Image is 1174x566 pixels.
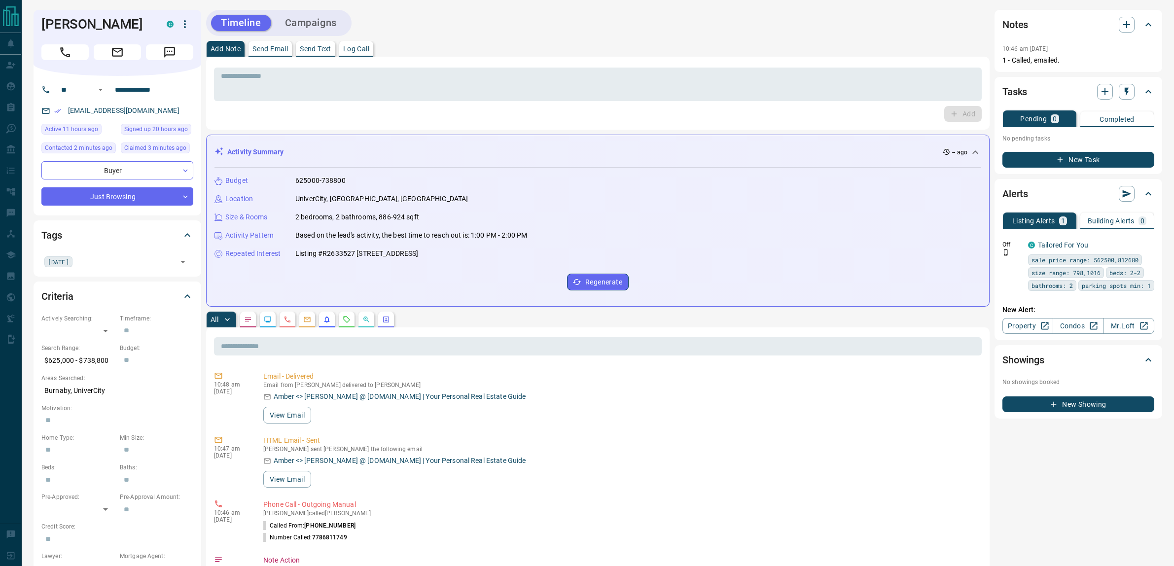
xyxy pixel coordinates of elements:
[41,284,193,308] div: Criteria
[211,316,218,323] p: All
[1109,268,1140,278] span: beds: 2-2
[214,445,249,452] p: 10:47 am
[1002,84,1027,100] h2: Tasks
[121,124,193,138] div: Sat Aug 16 2025
[304,522,356,529] span: [PHONE_NUMBER]
[263,533,347,542] p: Number Called:
[225,194,253,204] p: Location
[1082,281,1151,290] span: parking spots min: 1
[120,463,193,472] p: Baths:
[167,21,174,28] div: condos.ca
[41,383,193,399] p: Burnaby, UniverCity
[303,316,311,323] svg: Emails
[382,316,390,323] svg: Agent Actions
[41,16,152,32] h1: [PERSON_NAME]
[120,314,193,323] p: Timeframe:
[124,124,188,134] span: Signed up 20 hours ago
[41,314,115,323] p: Actively Searching:
[263,435,978,446] p: HTML Email - Sent
[274,391,526,402] p: Amber <> [PERSON_NAME] @ [DOMAIN_NAME] | Your Personal Real Estate Guide
[1032,268,1101,278] span: size range: 798,1016
[1002,240,1022,249] p: Off
[1002,55,1154,66] p: 1 - Called, emailed.
[146,44,193,60] span: Message
[263,510,978,517] p: [PERSON_NAME] called [PERSON_NAME]
[244,316,252,323] svg: Notes
[1053,115,1057,122] p: 0
[1002,152,1154,168] button: New Task
[1002,13,1154,36] div: Notes
[312,534,347,541] span: 7786811749
[295,248,418,259] p: Listing #R2633527 [STREET_ADDRESS]
[1002,249,1009,256] svg: Push Notification Only
[1020,115,1047,122] p: Pending
[1002,17,1028,33] h2: Notes
[1032,281,1073,290] span: bathrooms: 2
[95,84,107,96] button: Open
[300,45,331,52] p: Send Text
[263,382,978,389] p: Email from [PERSON_NAME] delivered to [PERSON_NAME]
[1002,396,1154,412] button: New Showing
[343,316,351,323] svg: Requests
[176,255,190,269] button: Open
[211,15,271,31] button: Timeline
[41,404,193,413] p: Motivation:
[120,493,193,501] p: Pre-Approval Amount:
[1002,318,1053,334] a: Property
[214,516,249,523] p: [DATE]
[120,433,193,442] p: Min Size:
[252,45,288,52] p: Send Email
[1002,378,1154,387] p: No showings booked
[263,471,311,488] button: View Email
[1002,186,1028,202] h2: Alerts
[120,344,193,353] p: Budget:
[225,176,248,186] p: Budget
[1100,116,1135,123] p: Completed
[1061,217,1065,224] p: 1
[41,288,73,304] h2: Criteria
[41,187,193,206] div: Just Browsing
[1012,217,1055,224] p: Listing Alerts
[211,45,241,52] p: Add Note
[1088,217,1135,224] p: Building Alerts
[68,106,179,114] a: [EMAIL_ADDRESS][DOMAIN_NAME]
[263,555,978,566] p: Note Action
[124,143,186,153] span: Claimed 3 minutes ago
[214,381,249,388] p: 10:48 am
[41,142,116,156] div: Sun Aug 17 2025
[1028,242,1035,248] div: condos.ca
[295,194,468,204] p: UniverCity, [GEOGRAPHIC_DATA], [GEOGRAPHIC_DATA]
[295,212,419,222] p: 2 bedrooms, 2 bathrooms, 886-924 sqft
[121,142,193,156] div: Sun Aug 17 2025
[225,212,268,222] p: Size & Rooms
[263,446,978,453] p: [PERSON_NAME] sent [PERSON_NAME] the following email
[41,353,115,369] p: $625,000 - $738,800
[41,227,62,243] h2: Tags
[1002,182,1154,206] div: Alerts
[214,388,249,395] p: [DATE]
[41,552,115,561] p: Lawyer:
[1032,255,1138,265] span: sale price range: 562500,812680
[263,371,978,382] p: Email - Delivered
[1002,348,1154,372] div: Showings
[295,230,527,241] p: Based on the lead's activity, the best time to reach out is: 1:00 PM - 2:00 PM
[45,124,98,134] span: Active 11 hours ago
[263,499,978,510] p: Phone Call - Outgoing Manual
[295,176,346,186] p: 625000-738800
[54,107,61,114] svg: Email Verified
[41,433,115,442] p: Home Type:
[274,456,526,466] p: Amber <> [PERSON_NAME] @ [DOMAIN_NAME] | Your Personal Real Estate Guide
[41,223,193,247] div: Tags
[263,407,311,424] button: View Email
[41,522,193,531] p: Credit Score:
[264,316,272,323] svg: Lead Browsing Activity
[214,452,249,459] p: [DATE]
[41,161,193,179] div: Buyer
[45,143,112,153] span: Contacted 2 minutes ago
[48,257,69,267] span: [DATE]
[227,147,284,157] p: Activity Summary
[952,148,967,157] p: -- ago
[1103,318,1154,334] a: Mr.Loft
[343,45,369,52] p: Log Call
[323,316,331,323] svg: Listing Alerts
